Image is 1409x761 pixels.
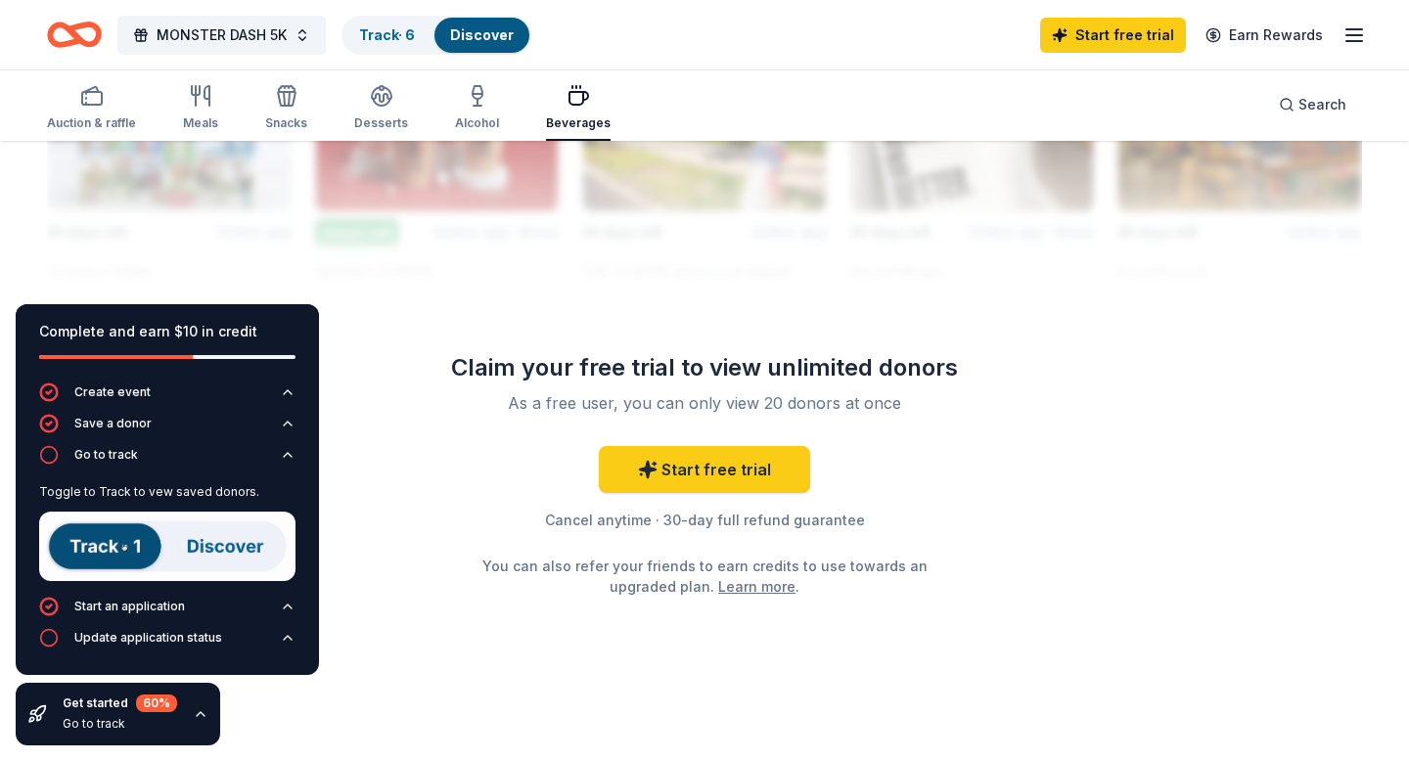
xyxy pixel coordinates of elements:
a: Track· 6 [359,26,415,43]
button: Desserts [354,76,408,141]
button: Alcohol [455,76,499,141]
div: Alcohol [455,115,499,131]
div: Go to track [74,447,138,463]
div: Snacks [265,115,307,131]
button: Track· 6Discover [341,16,531,55]
button: MONSTER DASH 5K [117,16,326,55]
a: Earn Rewards [1194,18,1335,53]
button: Search [1263,85,1362,124]
button: Beverages [546,76,611,141]
button: Start an application [39,597,295,628]
button: Auction & raffle [47,76,136,141]
div: Go to track [63,716,177,732]
button: Go to track [39,445,295,476]
div: Save a donor [74,416,152,431]
div: Auction & raffle [47,115,136,131]
a: Home [47,12,102,58]
button: Update application status [39,628,295,659]
div: Start an application [74,599,185,614]
a: Discover [450,26,514,43]
button: Snacks [265,76,307,141]
button: Create event [39,382,295,414]
button: Save a donor [39,414,295,445]
img: Track [39,512,295,581]
div: Create event [74,384,151,400]
div: Desserts [354,115,408,131]
div: As a free user, you can only view 20 donors at once [446,391,963,415]
div: 60 % [136,694,177,712]
span: MONSTER DASH 5K [157,23,287,47]
div: Claim your free trial to view unlimited donors [423,352,986,383]
div: Get started [63,694,177,712]
div: Toggle to Track to vew saved donors. [39,484,295,500]
div: Cancel anytime · 30-day full refund guarantee [423,509,986,532]
div: You can also refer your friends to earn credits to use towards an upgraded plan. . [477,556,932,597]
a: Start free trial [1040,18,1186,53]
a: Learn more [718,576,795,597]
a: Start free trial [599,446,810,493]
span: Search [1298,93,1346,116]
div: Update application status [74,630,222,646]
button: Meals [183,76,218,141]
div: Beverages [546,115,611,131]
div: Meals [183,115,218,131]
div: Complete and earn $10 in credit [39,320,295,343]
div: Go to track [39,476,295,597]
